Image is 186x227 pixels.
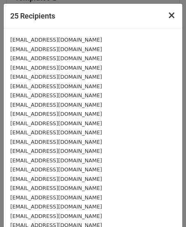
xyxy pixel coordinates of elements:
small: [EMAIL_ADDRESS][DOMAIN_NAME] [10,185,102,191]
small: [EMAIL_ADDRESS][DOMAIN_NAME] [10,194,102,201]
small: [EMAIL_ADDRESS][DOMAIN_NAME] [10,148,102,154]
small: [EMAIL_ADDRESS][DOMAIN_NAME] [10,83,102,89]
small: [EMAIL_ADDRESS][DOMAIN_NAME] [10,129,102,136]
small: [EMAIL_ADDRESS][DOMAIN_NAME] [10,204,102,210]
small: [EMAIL_ADDRESS][DOMAIN_NAME] [10,92,102,98]
small: [EMAIL_ADDRESS][DOMAIN_NAME] [10,102,102,108]
small: [EMAIL_ADDRESS][DOMAIN_NAME] [10,46,102,52]
h5: 25 Recipients [10,10,55,21]
small: [EMAIL_ADDRESS][DOMAIN_NAME] [10,120,102,126]
small: [EMAIL_ADDRESS][DOMAIN_NAME] [10,166,102,173]
small: [EMAIL_ADDRESS][DOMAIN_NAME] [10,157,102,164]
small: [EMAIL_ADDRESS][DOMAIN_NAME] [10,74,102,80]
small: [EMAIL_ADDRESS][DOMAIN_NAME] [10,111,102,117]
small: [EMAIL_ADDRESS][DOMAIN_NAME] [10,65,102,71]
small: [EMAIL_ADDRESS][DOMAIN_NAME] [10,139,102,145]
small: [EMAIL_ADDRESS][DOMAIN_NAME] [10,37,102,43]
iframe: Chat Widget [145,187,186,227]
small: [EMAIL_ADDRESS][DOMAIN_NAME] [10,213,102,219]
small: [EMAIL_ADDRESS][DOMAIN_NAME] [10,176,102,182]
span: × [167,9,176,21]
button: Close [161,4,182,27]
small: [EMAIL_ADDRESS][DOMAIN_NAME] [10,55,102,61]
